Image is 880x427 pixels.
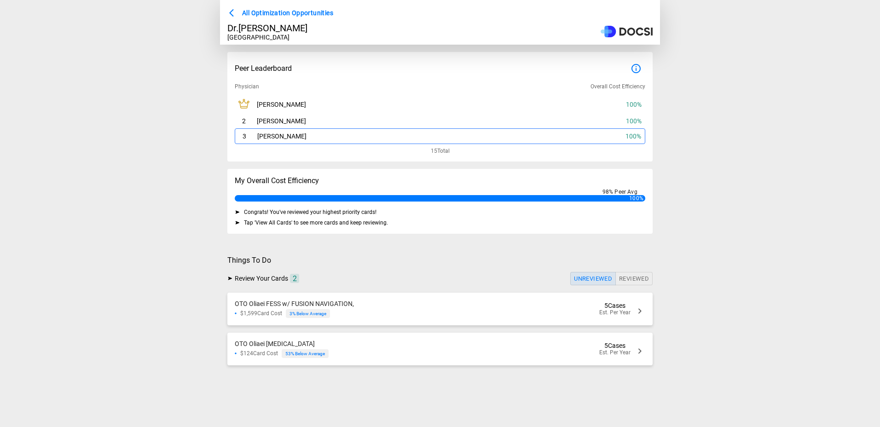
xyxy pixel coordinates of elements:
span: 100 % [625,133,641,140]
span: 5 Cases [604,302,625,309]
span: All Optimization Opportunities [242,7,333,19]
span: Things To Do [227,256,653,265]
span: 100 % [626,117,642,125]
span: My Overall Cost Efficiency [235,176,319,185]
span: 2 [242,117,246,125]
span: OTO Oliaei [MEDICAL_DATA] [235,340,315,347]
span: 2 [293,274,297,283]
span: Overall Cost Efficiency [591,83,645,90]
span: Card Cost [240,310,282,317]
button: Unreviewed [570,272,616,285]
span: [PERSON_NAME] [257,101,306,108]
span: Congrats! You've reviewed your highest priority cards! [244,209,376,216]
span: [PERSON_NAME] [257,133,307,140]
span: Peer Leaderboard [235,64,292,73]
span: [GEOGRAPHIC_DATA] [227,34,289,41]
span: 5 Cases [604,342,625,349]
span: Physician [235,83,259,90]
img: Site Logo [601,26,653,37]
span: Card Cost [240,350,278,357]
button: All Optimization Opportunities [227,7,337,19]
span: 53 % Below Average [285,351,325,356]
span: Tap 'View All Cards' to see more cards and keep reviewing. [244,219,388,226]
span: 15 Total [431,144,450,154]
span: Est. Per Year [599,309,631,316]
span: Dr. [PERSON_NAME] [227,23,307,34]
span: 100 % [626,101,642,108]
span: $124 [240,350,253,357]
span: 3 % Below Average [289,311,326,316]
span: OTO Oliaei FESS w/ FUSION NAVIGATION, [235,300,354,307]
span: $1,599 [240,310,257,317]
span: [PERSON_NAME] [257,117,306,125]
span: Review Your Cards [235,275,288,282]
span: 3 [243,133,246,140]
span: Est. Per Year [599,349,631,356]
button: Reviewed [615,272,653,285]
span: 98 % Peer Avg [602,189,637,195]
